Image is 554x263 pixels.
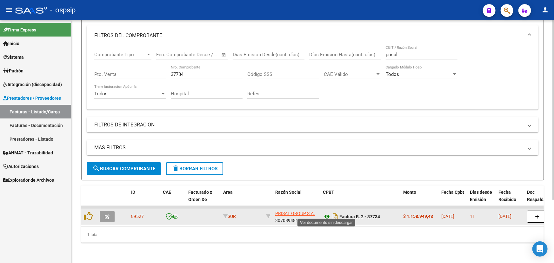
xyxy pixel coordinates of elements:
div: FILTROS DEL COMPROBANTE [87,46,538,110]
datatable-header-cell: Fecha Recibido [496,185,524,213]
span: Comprobante Tipo [94,52,146,57]
mat-panel-title: MAS FILTROS [94,144,523,151]
span: Razón Social [275,190,302,195]
input: Fecha inicio [156,52,182,57]
span: Buscar Comprobante [92,166,155,172]
mat-panel-title: FILTROS DEL COMPROBANTE [94,32,523,39]
span: CAE Válido [324,71,375,77]
mat-icon: person [541,6,549,14]
datatable-header-cell: Razón Social [273,185,320,213]
span: Fecha Cpbt [441,190,464,195]
span: Monto [403,190,416,195]
span: PRISAL GROUP S.A. [275,211,315,216]
span: Padrón [3,67,23,74]
mat-panel-title: FILTROS DE INTEGRACION [94,121,523,128]
span: Sistema [3,54,24,61]
span: CPBT [323,190,334,195]
datatable-header-cell: Días desde Emisión [467,185,496,213]
datatable-header-cell: Facturado x Orden De [186,185,221,213]
button: Borrar Filtros [166,162,223,175]
input: Fecha fin [188,52,218,57]
span: [DATE] [498,214,511,219]
span: ANMAT - Trazabilidad [3,149,53,156]
datatable-header-cell: ID [129,185,160,213]
span: Días desde Emisión [470,190,492,202]
datatable-header-cell: Area [221,185,264,213]
span: - ospsip [50,3,76,17]
mat-expansion-panel-header: MAS FILTROS [87,140,538,155]
span: ID [131,190,135,195]
span: Fecha Recibido [498,190,516,202]
mat-expansion-panel-header: FILTROS DEL COMPROBANTE [87,25,538,46]
div: Open Intercom Messenger [532,241,548,257]
span: CAE [163,190,171,195]
div: 1 total [81,227,544,243]
span: Facturado x Orden De [188,190,212,202]
datatable-header-cell: Fecha Cpbt [439,185,467,213]
strong: $ 1.158.949,43 [403,214,433,219]
datatable-header-cell: CAE [160,185,186,213]
span: [DATE] [441,214,454,219]
strong: Factura B: 2 - 37734 [339,214,380,219]
div: 30708948167 [275,210,318,223]
span: Integración (discapacidad) [3,81,62,88]
button: Buscar Comprobante [87,162,161,175]
button: Open calendar [220,51,228,59]
span: 11 [470,214,475,219]
span: Inicio [3,40,19,47]
span: SUR [223,214,236,219]
datatable-header-cell: Monto [401,185,439,213]
span: Borrar Filtros [172,166,217,172]
mat-icon: search [92,165,100,172]
mat-icon: delete [172,165,179,172]
span: 89527 [131,214,144,219]
datatable-header-cell: CPBT [320,185,401,213]
mat-expansion-panel-header: FILTROS DE INTEGRACION [87,117,538,132]
i: Descargar documento [331,212,339,222]
span: Prestadores / Proveedores [3,95,61,102]
span: Todos [386,71,399,77]
span: Area [223,190,233,195]
span: Firma Express [3,26,36,33]
span: Todos [94,91,108,97]
span: Autorizaciones [3,163,39,170]
mat-icon: menu [5,6,13,14]
span: Explorador de Archivos [3,177,54,184]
